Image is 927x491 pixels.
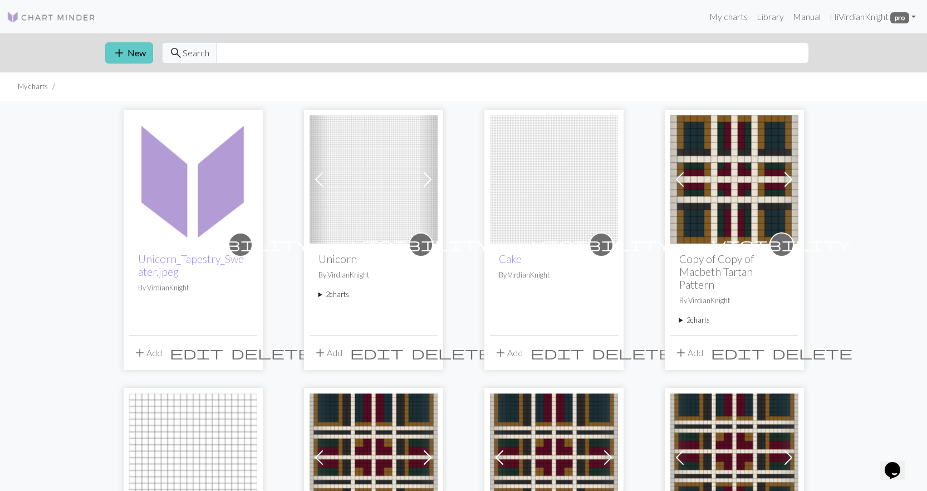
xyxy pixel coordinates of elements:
button: Delete [227,342,315,363]
span: edit [531,345,584,361]
p: By VirdianKnight [679,295,789,306]
a: Tartan Scarf [310,451,438,461]
span: delete [411,345,492,361]
span: search [169,45,183,61]
iframe: chat widget [880,446,916,480]
a: Unicorn_Tapestry_Sweater.jpeg [129,173,257,183]
span: delete [772,345,852,361]
a: Cake [499,252,522,265]
button: Edit [166,342,227,363]
i: private [351,234,491,256]
a: Tartan? [129,451,257,461]
span: visibility [712,236,851,253]
span: add [112,45,126,61]
button: Delete [588,342,676,363]
button: Delete [408,342,496,363]
a: Unicorn_Tapestry_Sweater.jpeg [138,252,244,278]
span: edit [350,345,404,361]
button: Add [670,342,707,363]
li: My charts [18,81,48,92]
a: Cake [490,173,618,183]
i: Edit [350,346,404,359]
span: add [674,345,688,361]
span: add [313,345,327,361]
a: Tartan Scarf [490,451,618,461]
h2: Copy of Copy of Macbeth Tartan Pattern [679,252,789,291]
img: Logo [7,11,96,24]
img: Unicorn [310,115,438,244]
span: add [494,345,507,361]
a: Tartan Scarf [670,451,798,461]
button: Add [129,342,166,363]
i: Edit [170,346,223,359]
span: Search [183,46,209,60]
h2: Unicorn [318,252,429,265]
a: Unicorn [310,173,438,183]
button: Edit [346,342,408,363]
i: private [171,234,310,256]
span: delete [592,345,672,361]
p: By VirdianKnight [318,270,429,280]
span: visibility [171,236,310,253]
span: visibility [351,236,491,253]
p: By VirdianKnight [499,270,609,280]
span: add [133,345,146,361]
span: edit [711,345,764,361]
img: Cake [490,115,618,244]
i: private [712,234,851,256]
img: Unicorn_Tapestry_Sweater.jpeg [129,115,257,244]
span: pro [890,12,909,23]
a: Library [752,6,788,28]
button: Edit [527,342,588,363]
span: edit [170,345,223,361]
i: Edit [531,346,584,359]
button: New [105,42,153,64]
button: Add [310,342,346,363]
a: My charts [705,6,752,28]
button: Add [490,342,527,363]
a: Manual [788,6,825,28]
i: Edit [711,346,764,359]
i: private [532,234,671,256]
span: delete [231,345,311,361]
button: Delete [768,342,856,363]
p: By VirdianKnight [138,283,248,293]
a: HiVirdianKnight pro [825,6,920,28]
button: Edit [707,342,768,363]
span: visibility [532,236,671,253]
summary: 2charts [679,315,789,325]
summary: 2charts [318,289,429,300]
img: Tartan Scarf [670,115,798,244]
a: Tartan Scarf [670,173,798,183]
